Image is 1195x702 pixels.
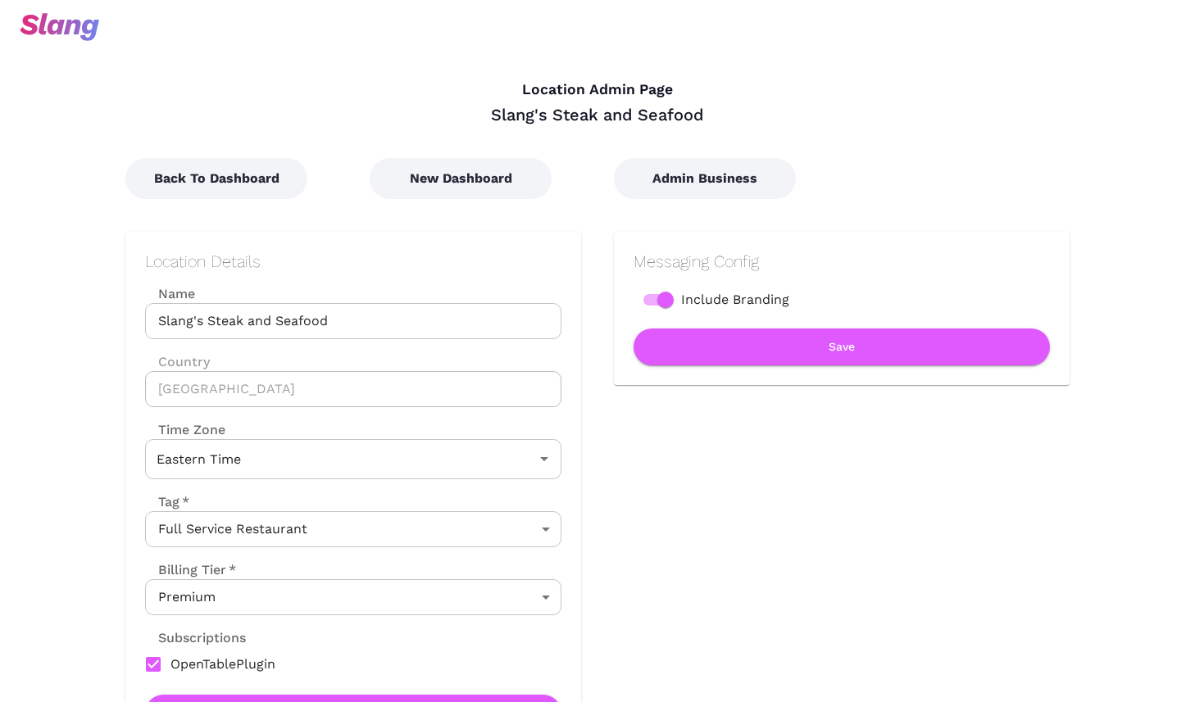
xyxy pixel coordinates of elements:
[370,158,552,199] button: New Dashboard
[145,560,236,579] label: Billing Tier
[533,447,556,470] button: Open
[145,579,561,615] div: Premium
[634,328,1050,365] button: Save
[370,170,552,186] a: New Dashboard
[170,654,275,674] span: OpenTablePlugin
[125,158,307,199] button: Back To Dashboard
[145,284,561,303] label: Name
[145,492,189,511] label: Tag
[614,158,796,199] button: Admin Business
[634,251,1050,271] h2: Messaging Config
[681,290,789,310] span: Include Branding
[145,628,246,647] label: Subscriptions
[145,251,561,271] h2: Location Details
[145,511,561,547] div: Full Service Restaurant
[125,104,1070,125] div: Slang's Steak and Seafood
[125,170,307,186] a: Back To Dashboard
[145,352,561,371] label: Country
[20,13,99,41] img: svg+xml;base64,PHN2ZyB3aWR0aD0iOTciIGhlaWdodD0iMzQiIHZpZXdCb3g9IjAgMCA5NyAzNCIgZmlsbD0ibm9uZSIgeG...
[125,81,1070,99] h4: Location Admin Page
[614,170,796,186] a: Admin Business
[145,420,561,439] label: Time Zone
